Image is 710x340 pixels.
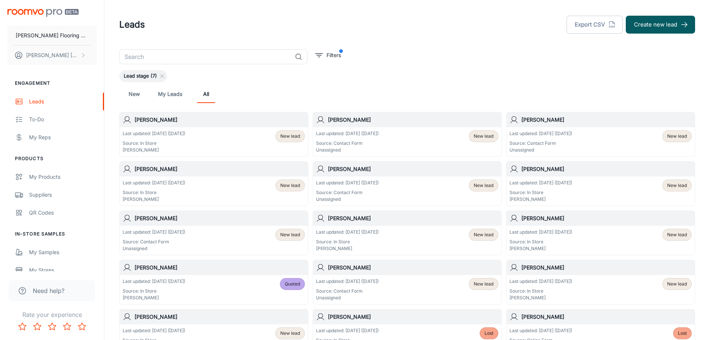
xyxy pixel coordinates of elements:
span: New lead [667,133,687,140]
button: Rate 4 star [60,319,75,334]
h6: [PERSON_NAME] [521,214,692,222]
a: [PERSON_NAME]Last updated: [DATE] ([DATE])Source: Contact FormUnassignedNew lead [313,161,502,206]
span: New lead [667,281,687,287]
div: QR Codes [29,209,97,217]
p: [PERSON_NAME] [509,294,572,301]
p: [PERSON_NAME] [509,245,572,252]
span: Lost [485,330,493,337]
button: Rate 1 star [15,319,30,334]
a: [PERSON_NAME]Last updated: [DATE] ([DATE])Source: Contact FormUnassignedNew lead [506,112,695,157]
h6: [PERSON_NAME] [328,116,498,124]
p: [PERSON_NAME] [123,196,185,203]
a: [PERSON_NAME]Last updated: [DATE] ([DATE])Source: In Store[PERSON_NAME]New lead [119,161,308,206]
p: Source: In Store [123,189,185,196]
p: Unassigned [316,147,379,153]
p: Last updated: [DATE] ([DATE]) [123,278,185,285]
p: Last updated: [DATE] ([DATE]) [509,180,572,186]
p: Unassigned [123,245,185,252]
a: New [125,85,143,103]
p: Rate your experience [6,310,98,319]
h6: [PERSON_NAME] [135,214,305,222]
p: [PERSON_NAME] [PERSON_NAME] [26,51,79,59]
p: Source: Contact Form [123,238,185,245]
button: Create new lead [626,16,695,34]
button: Rate 3 star [45,319,60,334]
div: Leads [29,97,97,106]
p: Last updated: [DATE] ([DATE]) [316,229,379,235]
a: [PERSON_NAME]Last updated: [DATE] ([DATE])Source: Contact FormUnassignedNew lead [119,210,308,255]
h6: [PERSON_NAME] [521,165,692,173]
h6: [PERSON_NAME] [521,116,692,124]
p: Source: In Store [509,288,572,294]
h6: [PERSON_NAME] [135,263,305,272]
div: My Stores [29,266,97,274]
p: [PERSON_NAME] [509,196,572,203]
span: New lead [280,182,300,189]
button: Rate 5 star [75,319,89,334]
p: Unassigned [316,294,379,301]
a: [PERSON_NAME]Last updated: [DATE] ([DATE])Source: In Store[PERSON_NAME]New lead [506,210,695,255]
div: Lead stage (7) [119,70,167,82]
span: New lead [667,182,687,189]
div: To-do [29,115,97,124]
p: Source: Contact Form [509,140,572,147]
p: Last updated: [DATE] ([DATE]) [509,327,572,334]
p: Last updated: [DATE] ([DATE]) [509,278,572,285]
p: [PERSON_NAME] Flooring Center [16,31,88,40]
p: Source: Contact Form [316,288,379,294]
a: [PERSON_NAME]Last updated: [DATE] ([DATE])Source: In Store[PERSON_NAME]New lead [313,210,502,255]
p: Unassigned [509,147,572,153]
p: Source: In Store [123,288,185,294]
p: Last updated: [DATE] ([DATE]) [123,229,185,235]
p: Last updated: [DATE] ([DATE]) [123,327,185,334]
button: [PERSON_NAME] Flooring Center [7,26,97,45]
p: Last updated: [DATE] ([DATE]) [509,130,572,137]
h6: [PERSON_NAME] [328,214,498,222]
p: Last updated: [DATE] ([DATE]) [123,180,185,186]
div: Suppliers [29,191,97,199]
h6: [PERSON_NAME] [521,263,692,272]
h1: Leads [119,18,145,31]
span: New lead [474,231,493,238]
span: Lead stage (7) [119,72,161,80]
h6: [PERSON_NAME] [135,313,305,321]
a: All [197,85,215,103]
div: My Samples [29,248,97,256]
h6: [PERSON_NAME] [135,165,305,173]
p: Last updated: [DATE] ([DATE]) [316,327,379,334]
p: Filters [326,51,341,59]
input: Search [119,49,292,64]
p: Source: In Store [509,238,572,245]
a: [PERSON_NAME]Last updated: [DATE] ([DATE])Source: Contact FormUnassignedNew lead [313,260,502,305]
a: [PERSON_NAME]Last updated: [DATE] ([DATE])Source: In Store[PERSON_NAME]Quoted [119,260,308,305]
span: New lead [474,281,493,287]
span: Quoted [285,281,300,287]
p: Last updated: [DATE] ([DATE]) [123,130,185,137]
span: New lead [474,182,493,189]
p: Source: In Store [123,140,185,147]
p: Source: In Store [316,238,379,245]
span: Lost [678,330,687,337]
p: [PERSON_NAME] [123,294,185,301]
button: filter [313,49,343,61]
div: My Reps [29,133,97,141]
h6: [PERSON_NAME] [328,263,498,272]
p: Unassigned [316,196,379,203]
p: Source: Contact Form [316,189,379,196]
p: [PERSON_NAME] [123,147,185,153]
h6: [PERSON_NAME] [135,116,305,124]
p: Last updated: [DATE] ([DATE]) [316,180,379,186]
div: My Products [29,173,97,181]
img: Roomvo PRO Beta [7,9,79,17]
p: Last updated: [DATE] ([DATE]) [509,229,572,235]
p: Last updated: [DATE] ([DATE]) [316,278,379,285]
a: [PERSON_NAME]Last updated: [DATE] ([DATE])Source: Contact FormUnassignedNew lead [313,112,502,157]
p: Source: In Store [509,189,572,196]
a: [PERSON_NAME]Last updated: [DATE] ([DATE])Source: In Store[PERSON_NAME]New lead [506,260,695,305]
p: Last updated: [DATE] ([DATE]) [316,130,379,137]
p: Source: Contact Form [316,140,379,147]
h6: [PERSON_NAME] [328,165,498,173]
span: New lead [667,231,687,238]
span: New lead [280,330,300,337]
a: [PERSON_NAME]Last updated: [DATE] ([DATE])Source: In Store[PERSON_NAME]New lead [506,161,695,206]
